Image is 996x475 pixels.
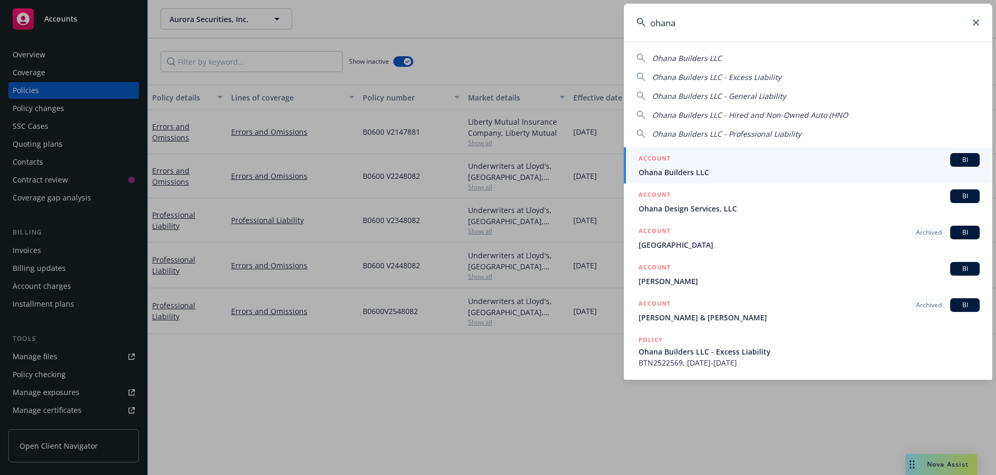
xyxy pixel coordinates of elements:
a: POLICYOhana Builders LLC - Excess LiabilityBTN2522569, [DATE]-[DATE] [624,329,992,374]
span: Ohana Builders LLC - Excess Liability [652,72,781,82]
h5: ACCOUNT [639,262,671,275]
span: BI [954,300,975,310]
span: BI [954,191,975,201]
span: Ohana Builders LLC - Professional Liability [652,129,801,139]
h5: ACCOUNT [639,226,671,238]
span: BI [954,228,975,237]
a: ACCOUNTBIOhana Design Services, LLC [624,184,992,220]
span: Archived [916,228,942,237]
span: Ohana Builders LLC [639,167,980,178]
span: Ohana Builders LLC - Excess Liability [639,346,980,357]
a: ACCOUNTArchivedBI[PERSON_NAME] & [PERSON_NAME] [624,292,992,329]
span: Ohana Builders LLC - General Liability [652,91,786,101]
a: ACCOUNTArchivedBI[GEOGRAPHIC_DATA] [624,220,992,256]
span: BI [954,264,975,274]
a: ACCOUNTBIOhana Builders LLC [624,147,992,184]
a: ACCOUNTBI[PERSON_NAME] [624,256,992,292]
span: [PERSON_NAME] & [PERSON_NAME] [639,312,980,323]
span: Ohana Builders LLC - Hired and Non-Owned Auto (HNO [652,110,848,120]
span: [PERSON_NAME] [639,276,980,287]
h5: ACCOUNT [639,298,671,311]
span: [GEOGRAPHIC_DATA] [639,239,980,250]
span: BTN2522569, [DATE]-[DATE] [639,357,980,368]
h5: ACCOUNT [639,189,671,202]
h5: ACCOUNT [639,153,671,166]
span: Archived [916,300,942,310]
input: Search... [624,4,992,42]
span: Ohana Builders LLC [652,53,722,63]
span: BI [954,155,975,165]
h5: POLICY [639,335,663,345]
span: Ohana Design Services, LLC [639,203,980,214]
